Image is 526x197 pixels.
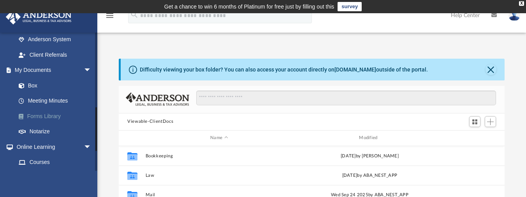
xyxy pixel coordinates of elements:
div: Name [145,134,293,141]
a: menu [105,15,114,20]
button: Bookkeeping [146,153,293,158]
a: Anderson System [11,32,99,47]
a: survey [338,2,362,11]
div: [DATE] by [PERSON_NAME] [296,152,443,159]
img: User Pic [508,10,520,21]
a: Video Training [11,170,95,185]
button: Add [485,116,496,127]
div: Modified [296,134,443,141]
button: Law [146,173,293,178]
a: Online Learningarrow_drop_down [5,139,99,155]
div: close [519,1,524,6]
a: [DOMAIN_NAME] [334,66,376,73]
div: [DATE] by ABA_NEST_APP [296,172,443,179]
div: Difficulty viewing your box folder? You can also access your account directly on outside of the p... [140,66,428,74]
a: Courses [11,155,99,170]
button: Mail [146,192,293,197]
img: Anderson Advisors Platinum Portal [4,9,74,24]
a: Box [11,78,99,93]
a: Meeting Minutes [11,93,103,109]
a: Notarize [11,124,103,139]
div: id [122,134,142,141]
span: arrow_drop_down [84,139,99,155]
span: arrow_drop_down [84,63,99,78]
a: My Documentsarrow_drop_down [5,63,103,78]
button: Viewable-ClientDocs [127,118,173,125]
div: id [447,134,501,141]
input: Search files and folders [196,91,496,105]
a: Client Referrals [11,47,99,63]
i: search [130,10,139,19]
div: Get a chance to win 6 months of Platinum for free just by filling out this [164,2,334,11]
button: Close [486,64,496,75]
a: Forms Library [11,108,103,124]
button: Switch to Grid View [469,116,481,127]
i: menu [105,11,114,20]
